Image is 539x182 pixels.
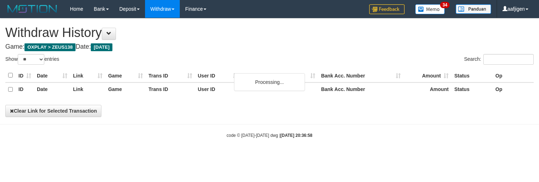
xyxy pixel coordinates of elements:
[18,54,44,65] select: Showentries
[456,4,491,14] img: panduan.png
[24,43,76,51] span: OXPLAY > ZEUS138
[16,82,34,96] th: ID
[241,69,318,82] th: Bank Acc. Name
[91,43,112,51] span: [DATE]
[105,69,146,82] th: Game
[16,69,34,82] th: ID
[5,26,534,40] h1: Withdraw History
[5,54,59,65] label: Show entries
[404,82,451,96] th: Amount
[451,82,493,96] th: Status
[493,69,534,82] th: Op
[483,54,534,65] input: Search:
[440,2,450,8] span: 34
[105,82,146,96] th: Game
[34,69,70,82] th: Date
[146,82,195,96] th: Trans ID
[318,82,404,96] th: Bank Acc. Number
[404,69,451,82] th: Amount
[5,4,59,14] img: MOTION_logo.png
[280,133,312,138] strong: [DATE] 20:36:58
[5,43,534,50] h4: Game: Date:
[70,69,105,82] th: Link
[195,82,241,96] th: User ID
[146,69,195,82] th: Trans ID
[451,69,493,82] th: Status
[493,82,534,96] th: Op
[5,105,101,117] button: Clear Link for Selected Transaction
[34,82,70,96] th: Date
[369,4,405,14] img: Feedback.jpg
[318,69,404,82] th: Bank Acc. Number
[464,54,534,65] label: Search:
[227,133,312,138] small: code © [DATE]-[DATE] dwg |
[70,82,105,96] th: Link
[195,69,241,82] th: User ID
[234,73,305,91] div: Processing...
[415,4,445,14] img: Button%20Memo.svg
